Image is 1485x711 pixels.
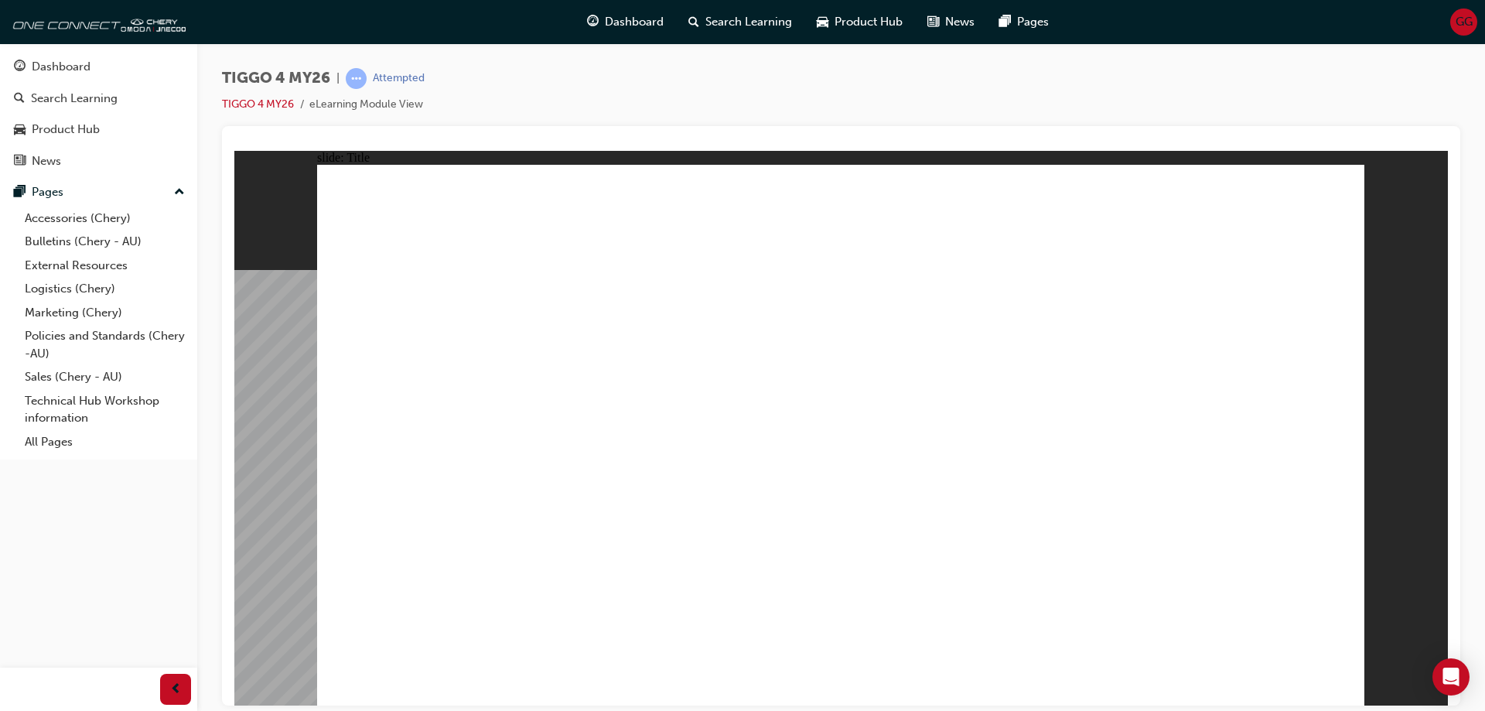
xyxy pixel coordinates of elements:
a: Sales (Chery - AU) [19,365,191,389]
span: pages-icon [14,186,26,200]
a: guage-iconDashboard [575,6,676,38]
div: Product Hub [32,121,100,138]
a: News [6,147,191,176]
span: news-icon [14,155,26,169]
span: TIGGO 4 MY26 [222,70,330,87]
span: News [945,13,975,31]
span: | [336,70,340,87]
a: Bulletins (Chery - AU) [19,230,191,254]
img: oneconnect [8,6,186,37]
div: Pages [32,183,63,201]
a: Technical Hub Workshop information [19,389,191,430]
div: Search Learning [31,90,118,108]
span: up-icon [174,183,185,203]
span: Product Hub [835,13,903,31]
a: search-iconSearch Learning [676,6,804,38]
a: All Pages [19,430,191,454]
a: Marketing (Chery) [19,301,191,325]
a: TIGGO 4 MY26 [222,97,294,111]
span: pages-icon [999,12,1011,32]
button: DashboardSearch LearningProduct HubNews [6,50,191,178]
a: pages-iconPages [987,6,1061,38]
span: Dashboard [605,13,664,31]
span: car-icon [817,12,828,32]
a: Search Learning [6,84,191,113]
a: Policies and Standards (Chery -AU) [19,324,191,365]
span: car-icon [14,123,26,137]
div: Dashboard [32,58,90,76]
span: Pages [1017,13,1049,31]
span: news-icon [927,12,939,32]
span: learningRecordVerb_ATTEMPT-icon [346,68,367,89]
div: Open Intercom Messenger [1432,658,1470,696]
a: External Resources [19,254,191,278]
span: Search Learning [705,13,792,31]
a: Accessories (Chery) [19,207,191,231]
a: car-iconProduct Hub [804,6,915,38]
button: Pages [6,178,191,207]
span: guage-icon [14,60,26,74]
span: GG [1456,13,1473,31]
button: GG [1450,9,1477,36]
a: news-iconNews [915,6,987,38]
span: prev-icon [170,680,182,699]
a: Product Hub [6,115,191,144]
div: Attempted [373,71,425,86]
span: search-icon [14,92,25,106]
a: Dashboard [6,53,191,81]
div: News [32,152,61,170]
li: eLearning Module View [309,96,423,114]
span: guage-icon [587,12,599,32]
span: search-icon [688,12,699,32]
a: Logistics (Chery) [19,277,191,301]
